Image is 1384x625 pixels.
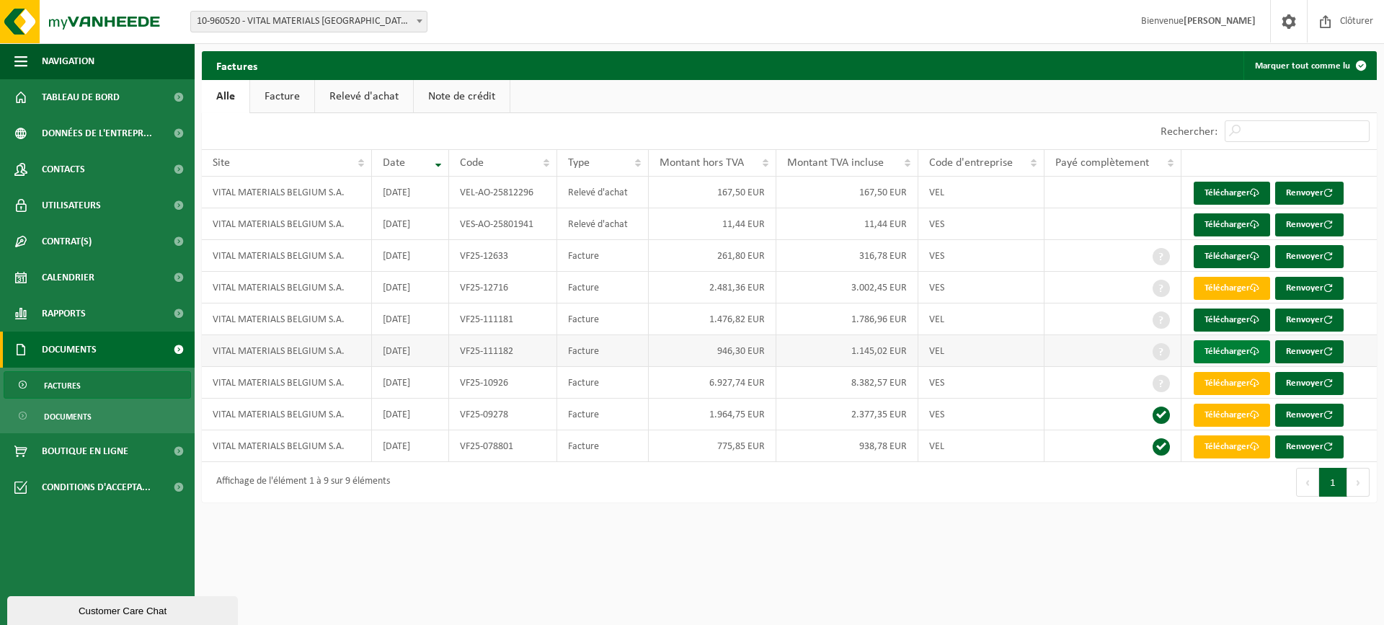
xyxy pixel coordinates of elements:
td: VES [918,240,1044,272]
span: Boutique en ligne [42,433,128,469]
button: Renvoyer [1275,340,1344,363]
h2: Factures [202,51,272,79]
td: VES [918,208,1044,240]
td: 1.145,02 EUR [776,335,918,367]
td: VITAL MATERIALS BELGIUM S.A. [202,208,372,240]
td: VF25-111181 [449,303,557,335]
td: VEL [918,177,1044,208]
td: 11,44 EUR [649,208,776,240]
td: Facture [557,367,649,399]
td: Facture [557,240,649,272]
td: [DATE] [372,430,450,462]
a: Alle [202,80,249,113]
td: 167,50 EUR [776,177,918,208]
td: 316,78 EUR [776,240,918,272]
a: Télécharger [1194,245,1270,268]
button: Renvoyer [1275,372,1344,395]
span: Tableau de bord [42,79,120,115]
a: Télécharger [1194,372,1270,395]
td: VF25-12633 [449,240,557,272]
td: [DATE] [372,367,450,399]
td: Facture [557,430,649,462]
td: 261,80 EUR [649,240,776,272]
span: Utilisateurs [42,187,101,223]
a: Télécharger [1194,213,1270,236]
td: Facture [557,399,649,430]
span: Date [383,157,405,169]
a: Factures [4,371,191,399]
span: Navigation [42,43,94,79]
a: Télécharger [1194,277,1270,300]
button: Renvoyer [1275,435,1344,458]
td: VITAL MATERIALS BELGIUM S.A. [202,430,372,462]
span: Contacts [42,151,85,187]
td: VITAL MATERIALS BELGIUM S.A. [202,240,372,272]
td: VITAL MATERIALS BELGIUM S.A. [202,303,372,335]
span: Code [460,157,484,169]
td: 946,30 EUR [649,335,776,367]
td: [DATE] [372,240,450,272]
td: VF25-111182 [449,335,557,367]
span: Calendrier [42,260,94,296]
td: VITAL MATERIALS BELGIUM S.A. [202,367,372,399]
span: Documents [44,403,92,430]
a: Facture [250,80,314,113]
td: VF25-12716 [449,272,557,303]
span: Conditions d'accepta... [42,469,151,505]
td: [DATE] [372,272,450,303]
a: Télécharger [1194,182,1270,205]
td: VEL [918,303,1044,335]
td: VF25-09278 [449,399,557,430]
a: Relevé d'achat [315,80,413,113]
td: 938,78 EUR [776,430,918,462]
td: VES [918,399,1044,430]
td: [DATE] [372,335,450,367]
td: VITAL MATERIALS BELGIUM S.A. [202,335,372,367]
span: Type [568,157,590,169]
span: Données de l'entrepr... [42,115,152,151]
span: Payé complètement [1055,157,1149,169]
td: Relevé d'achat [557,208,649,240]
span: Documents [42,332,97,368]
td: VITAL MATERIALS BELGIUM S.A. [202,399,372,430]
span: Code d'entreprise [929,157,1013,169]
td: [DATE] [372,303,450,335]
a: Note de crédit [414,80,510,113]
td: Facture [557,303,649,335]
td: 775,85 EUR [649,430,776,462]
button: Renvoyer [1275,213,1344,236]
button: Renvoyer [1275,404,1344,427]
button: Previous [1296,468,1319,497]
div: Affichage de l'élément 1 à 9 sur 9 éléments [209,469,390,495]
a: Télécharger [1194,435,1270,458]
span: Contrat(s) [42,223,92,260]
span: Montant TVA incluse [787,157,884,169]
td: [DATE] [372,399,450,430]
td: VF25-10926 [449,367,557,399]
td: VEL-AO-25812296 [449,177,557,208]
button: Renvoyer [1275,245,1344,268]
td: 1.786,96 EUR [776,303,918,335]
span: Montant hors TVA [660,157,744,169]
td: Relevé d'achat [557,177,649,208]
button: 1 [1319,468,1347,497]
td: VITAL MATERIALS BELGIUM S.A. [202,177,372,208]
td: 8.382,57 EUR [776,367,918,399]
a: Télécharger [1194,340,1270,363]
a: Télécharger [1194,404,1270,427]
button: Renvoyer [1275,309,1344,332]
button: Renvoyer [1275,277,1344,300]
td: 167,50 EUR [649,177,776,208]
td: VEL [918,430,1044,462]
span: 10-960520 - VITAL MATERIALS BELGIUM S.A. - TILLY [190,11,427,32]
td: 1.476,82 EUR [649,303,776,335]
td: VES-AO-25801941 [449,208,557,240]
td: 3.002,45 EUR [776,272,918,303]
a: Documents [4,402,191,430]
td: VES [918,272,1044,303]
button: Next [1347,468,1370,497]
td: Facture [557,272,649,303]
a: Télécharger [1194,309,1270,332]
td: 11,44 EUR [776,208,918,240]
